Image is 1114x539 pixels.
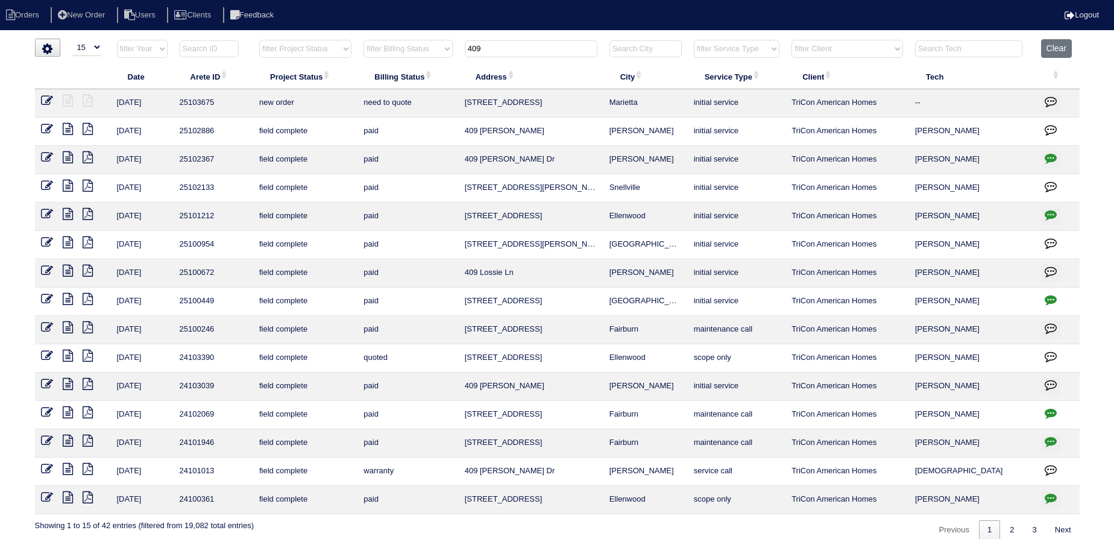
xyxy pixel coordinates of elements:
a: Logout [1065,10,1099,19]
button: Clear [1041,39,1072,58]
td: field complete [253,174,357,203]
td: 25100449 [174,288,253,316]
input: Search ID [180,40,239,57]
td: field complete [253,429,357,458]
td: [PERSON_NAME] [909,259,1035,288]
td: [DATE] [111,231,174,259]
td: 409 [PERSON_NAME] Dr [459,146,603,174]
td: Snellville [603,174,688,203]
td: initial service [688,288,785,316]
td: [PERSON_NAME] [909,429,1035,458]
td: field complete [253,344,357,373]
td: paid [357,373,458,401]
td: field complete [253,401,357,429]
td: field complete [253,259,357,288]
td: need to quote [357,89,458,118]
td: paid [357,429,458,458]
td: 25103675 [174,89,253,118]
td: [DEMOGRAPHIC_DATA] [909,458,1035,486]
td: field complete [253,458,357,486]
td: [DATE] [111,458,174,486]
a: Users [117,10,165,19]
td: TriCon American Homes [785,344,909,373]
td: Ellenwood [603,344,688,373]
td: TriCon American Homes [785,458,909,486]
input: Search City [609,40,682,57]
td: [STREET_ADDRESS] [459,288,603,316]
td: [DATE] [111,486,174,514]
a: Clients [167,10,221,19]
td: TriCon American Homes [785,259,909,288]
li: Clients [167,7,221,24]
td: [DATE] [111,401,174,429]
div: Showing 1 to 15 of 42 entries (filtered from 19,082 total entries) [35,514,254,531]
td: [STREET_ADDRESS] [459,486,603,514]
th: Service Type: activate to sort column ascending [688,64,785,89]
td: 25100672 [174,259,253,288]
td: maintenance call [688,429,785,458]
td: [PERSON_NAME] [909,316,1035,344]
input: Search Address [465,40,597,57]
td: [STREET_ADDRESS][PERSON_NAME] [459,174,603,203]
td: field complete [253,231,357,259]
td: 409 [PERSON_NAME] Dr [459,458,603,486]
td: TriCon American Homes [785,316,909,344]
td: [STREET_ADDRESS] [459,401,603,429]
li: Feedback [223,7,283,24]
td: [DATE] [111,89,174,118]
td: [PERSON_NAME] [603,458,688,486]
li: New Order [51,7,115,24]
td: field complete [253,316,357,344]
td: [PERSON_NAME] [909,401,1035,429]
th: Tech [909,64,1035,89]
td: [PERSON_NAME] [909,231,1035,259]
td: TriCon American Homes [785,174,909,203]
td: 25100246 [174,316,253,344]
td: paid [357,259,458,288]
td: TriCon American Homes [785,401,909,429]
td: 25102133 [174,174,253,203]
td: TriCon American Homes [785,288,909,316]
td: [PERSON_NAME] [909,373,1035,401]
td: Marietta [603,89,688,118]
td: field complete [253,373,357,401]
td: [PERSON_NAME] [909,288,1035,316]
th: Client: activate to sort column ascending [785,64,909,89]
td: 24101946 [174,429,253,458]
td: 24100361 [174,486,253,514]
td: [STREET_ADDRESS] [459,203,603,231]
input: Search Tech [915,40,1022,57]
td: Fairburn [603,316,688,344]
td: [DATE] [111,259,174,288]
td: [DATE] [111,146,174,174]
td: 24103039 [174,373,253,401]
td: [PERSON_NAME] [603,118,688,146]
td: paid [357,316,458,344]
td: [DATE] [111,203,174,231]
td: [GEOGRAPHIC_DATA] [603,288,688,316]
td: 25102886 [174,118,253,146]
td: paid [357,203,458,231]
td: [STREET_ADDRESS] [459,89,603,118]
td: paid [357,174,458,203]
td: 24102069 [174,401,253,429]
td: [DATE] [111,174,174,203]
td: paid [357,486,458,514]
td: scope only [688,486,785,514]
td: [PERSON_NAME] [909,344,1035,373]
td: initial service [688,231,785,259]
td: initial service [688,174,785,203]
td: TriCon American Homes [785,429,909,458]
td: scope only [688,344,785,373]
td: new order [253,89,357,118]
th: City: activate to sort column ascending [603,64,688,89]
td: [PERSON_NAME] [603,146,688,174]
td: [STREET_ADDRESS][PERSON_NAME] [459,231,603,259]
td: [DATE] [111,288,174,316]
td: Ellenwood [603,203,688,231]
td: 25102367 [174,146,253,174]
td: [PERSON_NAME] [909,174,1035,203]
td: [PERSON_NAME] [603,373,688,401]
td: field complete [253,118,357,146]
td: [PERSON_NAME] [909,203,1035,231]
